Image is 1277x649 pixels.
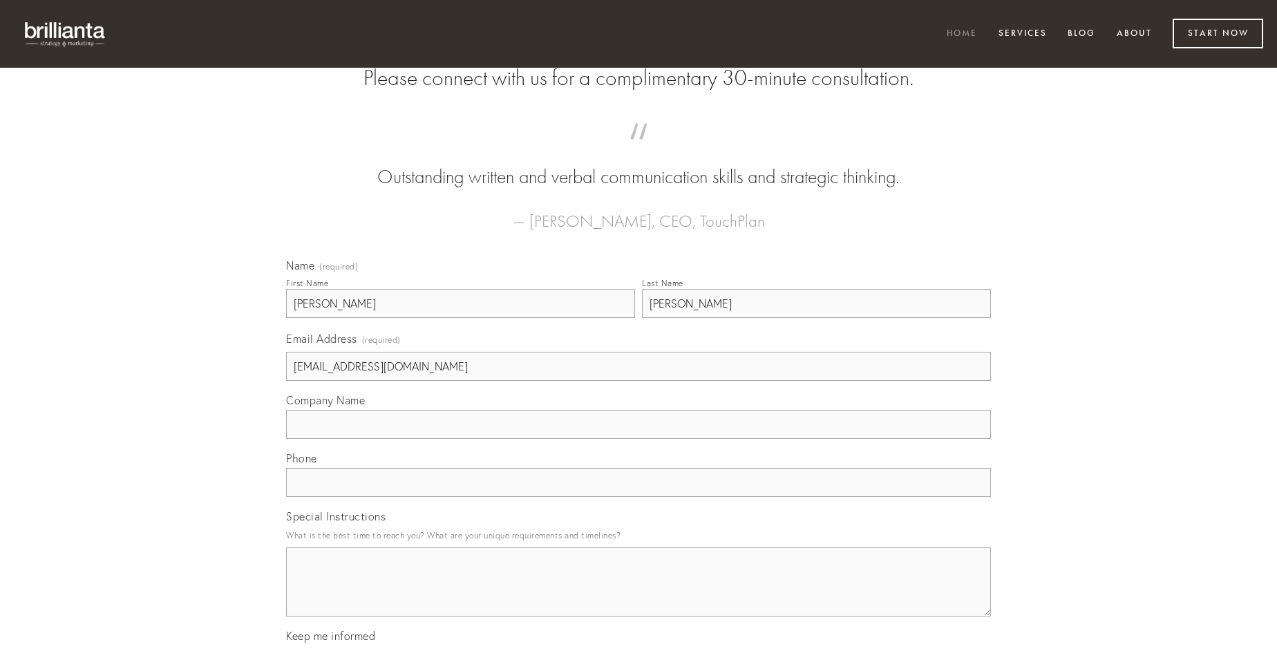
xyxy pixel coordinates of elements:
[286,65,991,91] h2: Please connect with us for a complimentary 30-minute consultation.
[308,137,969,164] span: “
[1173,19,1263,48] a: Start Now
[286,509,386,523] span: Special Instructions
[286,258,314,272] span: Name
[642,278,683,288] div: Last Name
[308,137,969,191] blockquote: Outstanding written and verbal communication skills and strategic thinking.
[286,526,991,545] p: What is the best time to reach you? What are your unique requirements and timelines?
[319,263,358,271] span: (required)
[286,629,375,643] span: Keep me informed
[286,451,317,465] span: Phone
[286,278,328,288] div: First Name
[938,23,986,46] a: Home
[1108,23,1161,46] a: About
[990,23,1056,46] a: Services
[286,332,357,346] span: Email Address
[1059,23,1104,46] a: Blog
[308,191,969,235] figcaption: — [PERSON_NAME], CEO, TouchPlan
[362,330,401,349] span: (required)
[286,393,365,407] span: Company Name
[14,14,117,54] img: brillianta - research, strategy, marketing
